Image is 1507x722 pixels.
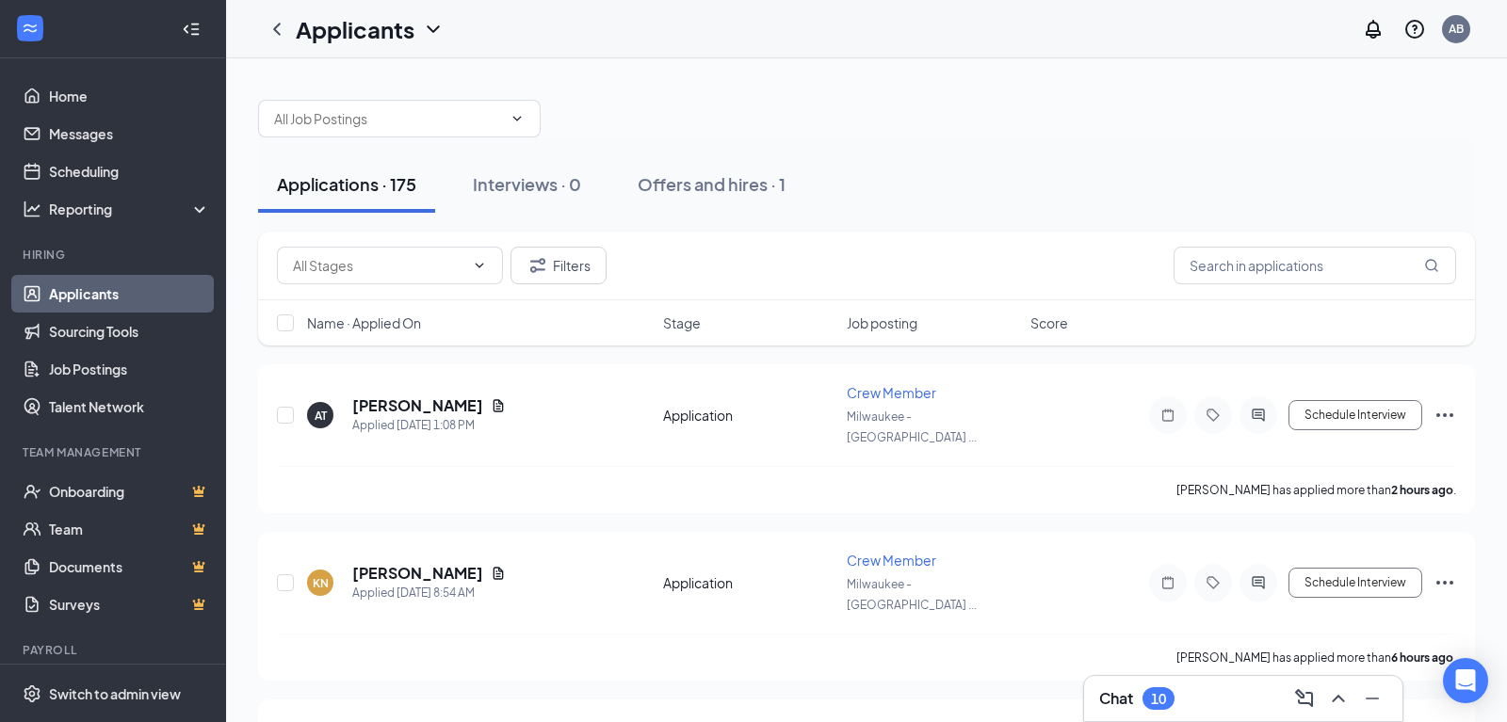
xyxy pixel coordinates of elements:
[352,416,506,435] div: Applied [DATE] 1:08 PM
[1362,18,1385,40] svg: Notifications
[1099,688,1133,709] h3: Chat
[1247,575,1270,590] svg: ActiveChat
[1176,482,1456,498] p: [PERSON_NAME] has applied more than .
[663,573,835,592] div: Application
[1443,658,1488,703] div: Open Intercom Messenger
[277,172,416,196] div: Applications · 175
[1202,408,1224,423] svg: Tag
[510,247,607,284] button: Filter Filters
[1174,247,1456,284] input: Search in applications
[49,510,210,548] a: TeamCrown
[23,684,41,703] svg: Settings
[23,247,206,263] div: Hiring
[473,172,581,196] div: Interviews · 0
[1288,568,1422,598] button: Schedule Interview
[1293,687,1316,710] svg: ComposeMessage
[49,388,210,425] a: Talent Network
[49,77,210,115] a: Home
[847,384,936,401] span: Crew Member
[1327,687,1350,710] svg: ChevronUp
[49,350,210,388] a: Job Postings
[1403,18,1426,40] svg: QuestionInfo
[49,200,211,218] div: Reporting
[1391,650,1453,665] b: 6 hours ago
[847,552,936,569] span: Crew Member
[847,409,977,444] span: Milwaukee - [GEOGRAPHIC_DATA] ...
[1434,571,1456,594] svg: Ellipses
[663,313,701,332] span: Stage
[307,313,421,332] span: Name · Applied On
[49,115,210,152] a: Messages
[49,473,210,510] a: OnboardingCrown
[1202,575,1224,590] svg: Tag
[1157,408,1179,423] svg: Note
[49,313,210,350] a: Sourcing Tools
[49,548,210,586] a: DocumentsCrown
[527,254,549,277] svg: Filter
[313,575,329,591] div: KN
[49,152,210,190] a: Scheduling
[266,18,288,40] svg: ChevronLeft
[293,255,464,276] input: All Stages
[847,313,917,332] span: Job posting
[1323,683,1353,714] button: ChevronUp
[638,172,786,196] div: Offers and hires · 1
[1391,483,1453,497] b: 2 hours ago
[491,398,506,413] svg: Document
[1361,687,1384,710] svg: Minimize
[1289,683,1320,714] button: ComposeMessage
[491,566,506,581] svg: Document
[847,577,977,612] span: Milwaukee - [GEOGRAPHIC_DATA] ...
[315,408,327,424] div: AT
[352,395,483,416] h5: [PERSON_NAME]
[1288,400,1422,430] button: Schedule Interview
[1151,691,1166,707] div: 10
[352,563,483,584] h5: [PERSON_NAME]
[1030,313,1068,332] span: Score
[274,108,502,129] input: All Job Postings
[1449,21,1464,37] div: AB
[1357,683,1387,714] button: Minimize
[1176,650,1456,666] p: [PERSON_NAME] has applied more than .
[49,684,181,703] div: Switch to admin view
[23,642,206,658] div: Payroll
[296,13,414,45] h1: Applicants
[510,111,525,126] svg: ChevronDown
[1247,408,1270,423] svg: ActiveChat
[23,444,206,460] div: Team Management
[23,200,41,218] svg: Analysis
[49,275,210,313] a: Applicants
[1434,404,1456,426] svg: Ellipses
[472,258,487,273] svg: ChevronDown
[182,20,201,39] svg: Collapse
[49,586,210,623] a: SurveysCrown
[422,18,445,40] svg: ChevronDown
[1157,575,1179,590] svg: Note
[663,406,835,425] div: Application
[1424,258,1439,273] svg: MagnifyingGlass
[21,19,40,38] svg: WorkstreamLogo
[352,584,506,602] div: Applied [DATE] 8:54 AM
